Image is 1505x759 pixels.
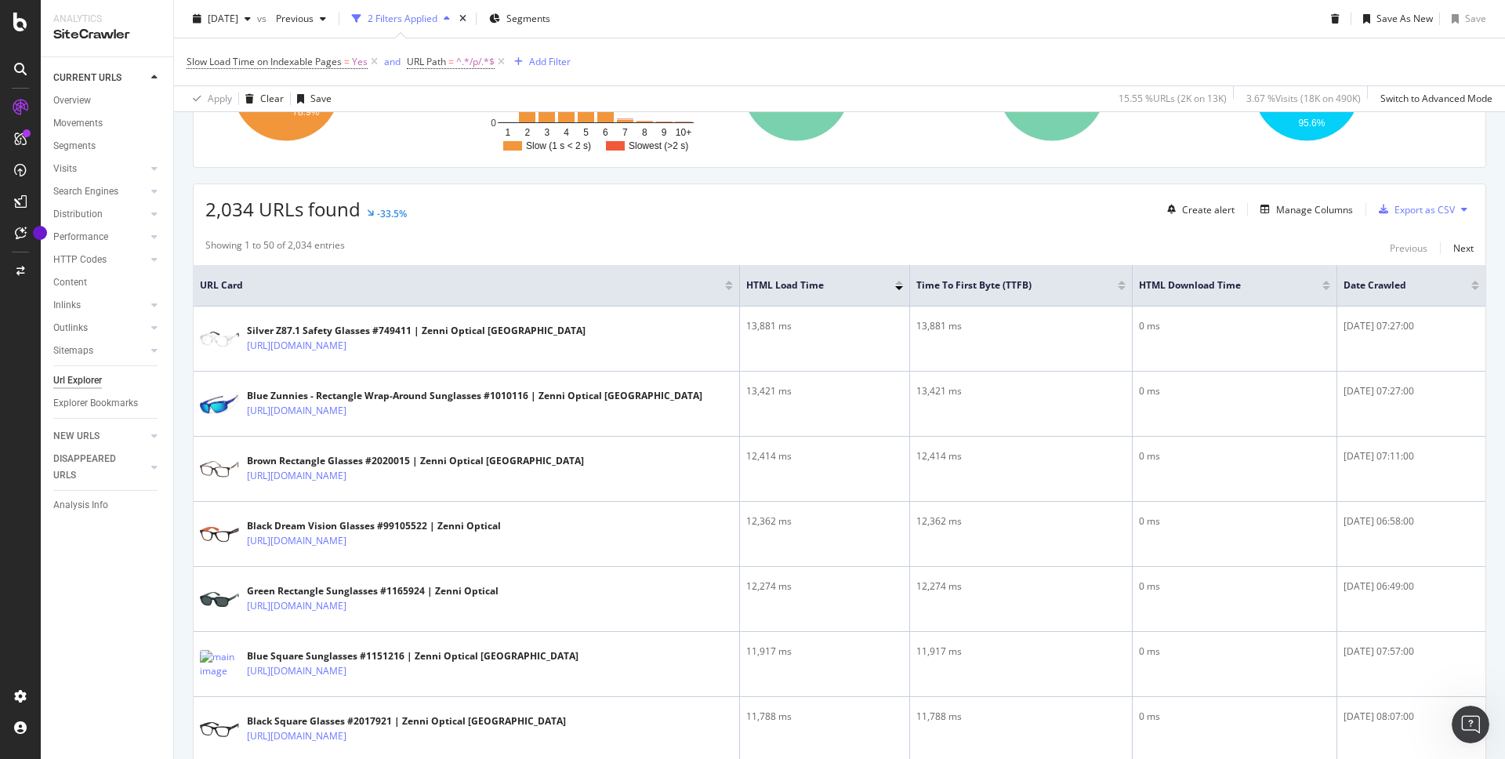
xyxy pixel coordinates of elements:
[508,53,571,71] button: Add Filter
[505,127,510,138] text: 1
[529,55,571,68] div: Add Filter
[53,183,147,200] a: Search Engines
[270,6,332,31] button: Previous
[53,70,121,86] div: CURRENT URLS
[53,372,102,389] div: Url Explorer
[1139,278,1299,292] span: HTML Download Time
[377,207,407,220] div: -33.5%
[916,710,1126,724] div: 11,788 ms
[1390,238,1427,257] button: Previous
[292,107,319,118] text: 78.9%
[383,101,390,112] text: s)
[1376,12,1433,25] div: Save As New
[247,389,702,403] div: Blue Zunnies - Rectangle Wrap-Around Sunglasses #1010116 | Zenni Optical [GEOGRAPHIC_DATA]
[53,93,162,109] a: Overview
[200,650,239,678] img: main image
[1344,645,1479,659] div: [DATE] 07:57:00
[746,710,903,724] div: 11,788 ms
[200,332,239,347] img: main image
[53,161,77,177] div: Visits
[1465,12,1486,25] div: Save
[352,51,368,73] span: Yes
[247,728,346,744] a: [URL][DOMAIN_NAME]
[53,93,91,109] div: Overview
[33,226,47,240] div: Tooltip anchor
[260,92,284,105] div: Clear
[200,394,239,415] img: main image
[247,468,346,484] a: [URL][DOMAIN_NAME]
[53,161,147,177] a: Visits
[53,451,132,484] div: DISAPPEARED URLS
[200,592,239,607] img: main image
[1276,203,1353,216] div: Manage Columns
[346,6,456,31] button: 2 Filters Applied
[53,138,162,154] a: Segments
[53,320,88,336] div: Outlinks
[247,519,501,533] div: Black Dream Vision Glasses #99105522 | Zenni Optical
[526,140,591,151] text: Slow (1 s < 2 s)
[53,297,81,314] div: Inlinks
[200,527,239,542] img: main image
[1299,118,1325,129] text: 95.6%
[1394,203,1455,216] div: Export as CSV
[916,579,1126,594] div: 12,274 ms
[1344,384,1479,398] div: [DATE] 07:27:00
[247,663,346,679] a: [URL][DOMAIN_NAME]
[746,645,903,659] div: 11,917 ms
[247,533,346,549] a: [URL][DOMAIN_NAME]
[1182,203,1235,216] div: Create alert
[53,274,87,291] div: Content
[1139,384,1330,398] div: 0 ms
[247,714,566,728] div: Black Square Glasses #2017921 | Zenni Optical [GEOGRAPHIC_DATA]
[916,514,1126,528] div: 12,362 ms
[53,343,147,359] a: Sitemaps
[675,127,691,138] text: 10+
[916,449,1126,463] div: 12,414 ms
[1357,6,1433,31] button: Save As New
[1344,514,1479,528] div: [DATE] 06:58:00
[916,278,1094,292] span: Time To First Byte (TTFB)
[746,514,903,528] div: 12,362 ms
[448,55,454,68] span: =
[208,92,232,105] div: Apply
[187,86,232,111] button: Apply
[583,127,589,138] text: 5
[53,372,162,389] a: Url Explorer
[1344,579,1479,594] div: [DATE] 06:49:00
[53,320,147,336] a: Outlinks
[53,395,138,412] div: Explorer Bookmarks
[53,252,107,268] div: HTTP Codes
[53,497,108,514] div: Analysis Info
[483,6,557,31] button: Segments
[1344,319,1479,333] div: [DATE] 07:27:00
[916,319,1126,333] div: 13,881 ms
[257,12,270,25] span: vs
[603,127,608,138] text: 6
[53,206,103,223] div: Distribution
[53,229,108,245] div: Performance
[746,319,903,333] div: 13,881 ms
[491,118,496,129] text: 0
[344,55,350,68] span: =
[1373,197,1455,222] button: Export as CSV
[1139,579,1330,594] div: 0 ms
[1139,710,1330,724] div: 0 ms
[200,461,239,478] img: main image
[661,127,666,138] text: 9
[1161,197,1235,222] button: Create alert
[1119,92,1227,105] div: 15.55 % URLs ( 2K on 13K )
[200,278,721,292] span: URL Card
[746,449,903,463] div: 12,414 ms
[384,55,401,68] div: and
[53,115,162,132] a: Movements
[1139,319,1330,333] div: 0 ms
[1344,278,1448,292] span: Date Crawled
[291,86,332,111] button: Save
[53,395,162,412] a: Explorer Bookmarks
[53,26,161,44] div: SiteCrawler
[1453,238,1474,257] button: Next
[642,127,647,138] text: 8
[247,338,346,354] a: [URL][DOMAIN_NAME]
[53,252,147,268] a: HTTP Codes
[368,12,437,25] div: 2 Filters Applied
